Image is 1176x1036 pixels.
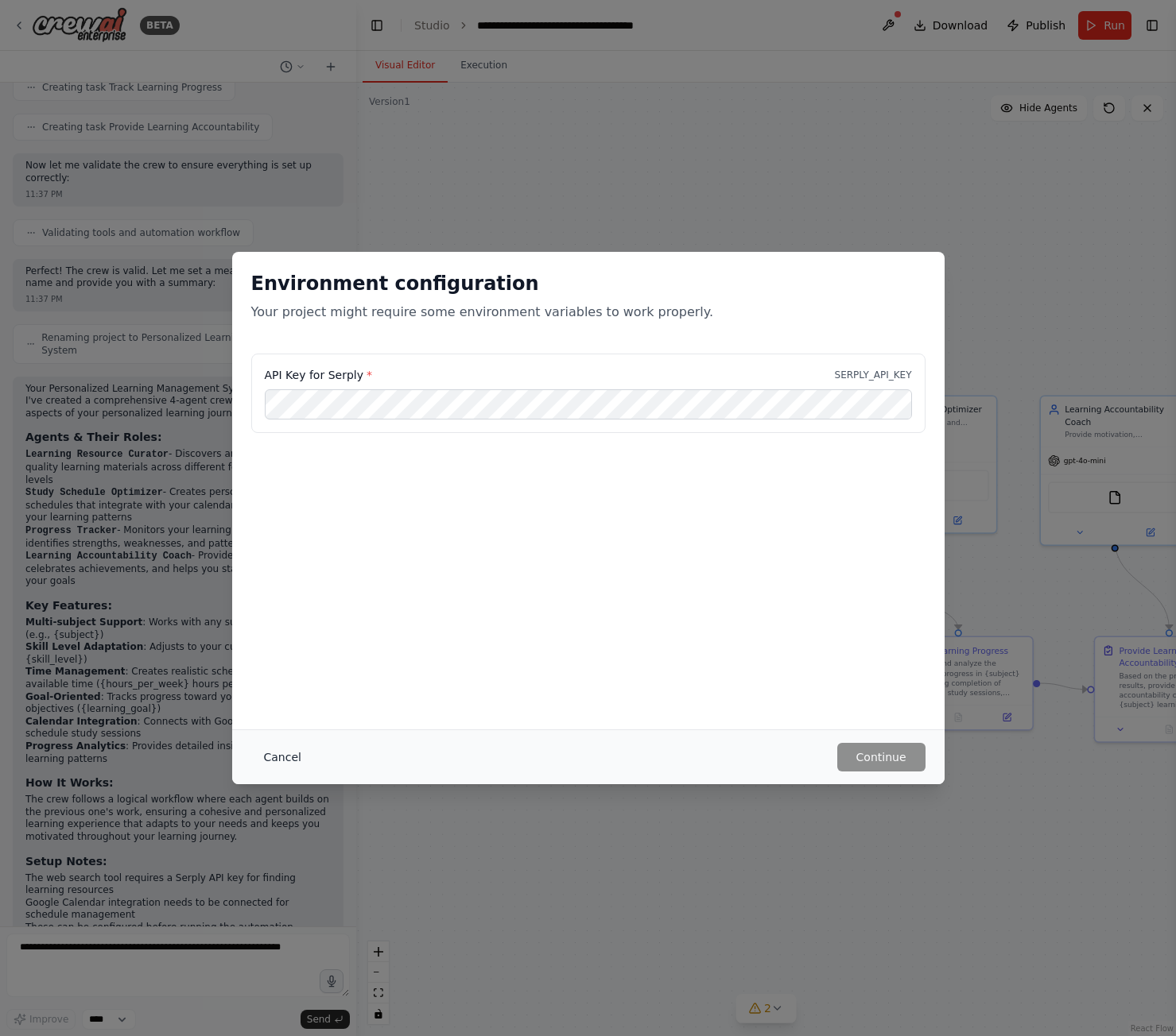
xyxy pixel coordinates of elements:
button: Continue [837,743,926,771]
h2: Environment configuration [251,271,926,296]
p: SERPLY_API_KEY [835,369,912,381]
p: Your project might require some environment variables to work properly. [251,303,926,322]
label: API Key for Serply [265,367,372,383]
button: Cancel [251,743,314,771]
